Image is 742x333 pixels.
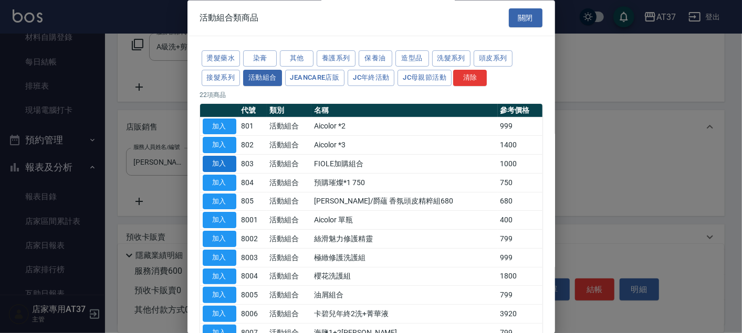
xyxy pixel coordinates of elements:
[239,305,267,324] td: 8006
[200,13,259,23] span: 活動組合類商品
[498,192,542,211] td: 680
[239,286,267,305] td: 8005
[348,70,394,86] button: JC年終活動
[200,90,542,100] p: 22 項商品
[267,104,311,117] th: 類別
[311,192,497,211] td: [PERSON_NAME]/爵蘊 香氛頭皮精粹組680
[311,305,497,324] td: 卡碧兒年終2洗+菁華液
[267,211,311,230] td: 活動組合
[498,117,542,136] td: 999
[203,212,236,229] button: 加入
[311,267,497,286] td: 櫻花洗護組
[498,174,542,192] td: 750
[203,306,236,323] button: 加入
[243,51,277,67] button: 染膏
[239,104,267,117] th: 代號
[243,70,282,86] button: 活動組合
[317,51,356,67] button: 養護系列
[267,117,311,136] td: 活動組合
[267,286,311,305] td: 活動組合
[203,287,236,304] button: 加入
[498,155,542,174] td: 1000
[203,175,236,191] button: 加入
[311,155,497,174] td: FIOLE加購組合
[432,51,471,67] button: 洗髮系列
[267,174,311,192] td: 活動組合
[311,117,497,136] td: Aicolor *2
[267,267,311,286] td: 活動組合
[239,136,267,155] td: 802
[498,211,542,230] td: 400
[202,70,241,86] button: 接髮系列
[280,51,313,67] button: 其他
[311,286,497,305] td: 油屑組合
[267,155,311,174] td: 活動組合
[267,305,311,324] td: 活動組合
[203,194,236,210] button: 加入
[203,268,236,285] button: 加入
[239,117,267,136] td: 801
[239,192,267,211] td: 805
[498,286,542,305] td: 799
[498,249,542,267] td: 999
[498,267,542,286] td: 1800
[311,249,497,267] td: 極緻修護洗護組
[203,156,236,173] button: 加入
[285,70,345,86] button: JeanCare店販
[311,211,497,230] td: Aicolor 單瓶
[509,8,542,28] button: 關閉
[359,51,392,67] button: 保養油
[267,136,311,155] td: 活動組合
[395,51,429,67] button: 造型品
[239,211,267,230] td: 8001
[202,51,241,67] button: 燙髮藥水
[239,230,267,249] td: 8002
[267,192,311,211] td: 活動組合
[453,70,487,86] button: 清除
[203,119,236,135] button: 加入
[203,231,236,248] button: 加入
[203,137,236,154] button: 加入
[498,104,542,117] th: 參考價格
[311,230,497,249] td: 絲滑魅力修護精靈
[398,70,452,86] button: JC母親節活動
[474,51,513,67] button: 頭皮系列
[239,249,267,267] td: 8003
[239,174,267,192] td: 804
[311,174,497,192] td: 預購璀燦*1 750
[239,155,267,174] td: 803
[267,230,311,249] td: 活動組合
[311,104,497,117] th: 名稱
[498,305,542,324] td: 3920
[311,136,497,155] td: Aicolor *3
[239,267,267,286] td: 8004
[203,250,236,266] button: 加入
[267,249,311,267] td: 活動組合
[498,136,542,155] td: 1400
[498,230,542,249] td: 799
